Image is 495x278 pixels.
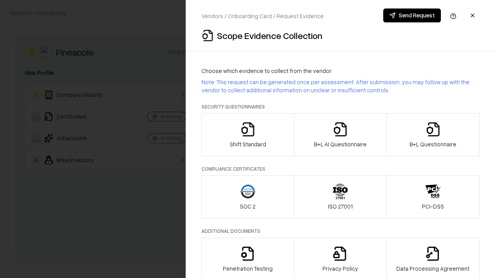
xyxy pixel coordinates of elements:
p: Vendors / Onboarding Card / Request Evidence [201,12,324,20]
p: Compliance Certificates [201,166,480,172]
p: Security Questionnaires [201,103,480,110]
p: PCI-DSS [422,202,444,210]
button: PCI-DSS [386,175,480,219]
p: Scope Evidence Collection [217,29,323,42]
p: Note: This request can be generated once per assessment. After submission, you may follow up with... [201,78,480,94]
p: Penetration Testing [223,264,273,273]
button: B+L Questionnaire [386,113,480,156]
p: B+L Questionnaire [410,140,456,148]
button: SOC 2 [201,175,294,219]
p: SOC 2 [240,202,256,210]
button: Shift Standard [201,113,294,156]
p: Data Processing Agreement [396,264,469,273]
p: Choose which evidence to collect from the vendor: [201,67,480,75]
p: Additional Documents [201,228,480,234]
button: ISO 27001 [294,175,387,219]
button: Send Request [383,8,441,22]
button: B+L AI Questionnaire [294,113,387,156]
p: Shift Standard [230,140,266,148]
p: Privacy Policy [323,264,358,273]
p: ISO 27001 [328,202,353,210]
p: B+L AI Questionnaire [314,140,367,148]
